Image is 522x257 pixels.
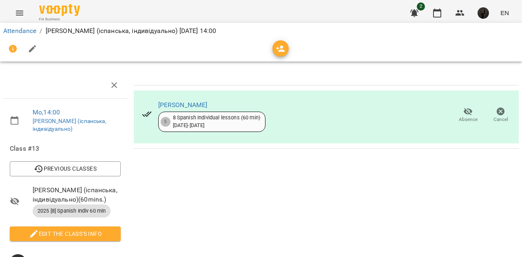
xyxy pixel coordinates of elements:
div: 8 Spanish individual lessons (60 min) [DATE] - [DATE] [173,114,260,129]
span: Absence [459,116,478,123]
a: Mo , 14:00 [33,108,60,116]
span: Cancel [493,116,508,123]
p: [PERSON_NAME] (іспанська, індивідуально) [DATE] 14:00 [46,26,217,36]
img: 5858c9cbb9d5886a1d49eb89d6c4f7a7.jpg [478,7,489,19]
button: Edit the class's Info [10,226,121,241]
span: [PERSON_NAME] (іспанська, індивідуально) ( 60 mins. ) [33,185,121,204]
button: Absence [452,104,484,127]
div: 5 [161,117,170,127]
span: Edit the class's Info [16,229,114,239]
li: / [40,26,42,36]
button: Cancel [484,104,517,127]
nav: breadcrumb [3,26,519,36]
button: EN [497,5,512,20]
span: EN [500,9,509,17]
img: Voopty Logo [39,4,80,16]
span: 2 [417,2,425,11]
a: [PERSON_NAME] [158,101,208,109]
span: 2025 [8] Spanish Indiv 60 min [33,207,111,215]
button: Menu [10,3,29,23]
a: [PERSON_NAME] (іспанська, індивідуально) [33,118,106,132]
span: Class #13 [10,144,121,154]
span: Previous Classes [16,164,114,174]
button: Previous Classes [10,161,121,176]
span: For Business [39,17,80,22]
a: Attendance [3,27,36,35]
